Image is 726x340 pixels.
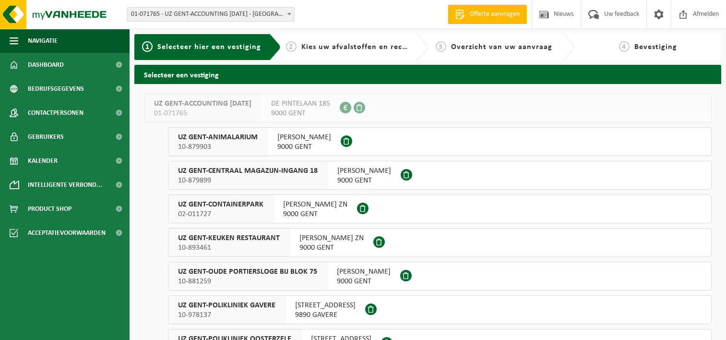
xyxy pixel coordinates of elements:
span: 01-071765 - UZ GENT-ACCOUNTING 0 BC - GENT [127,8,294,21]
span: UZ GENT-CONTAINERPARK [178,200,263,209]
span: 10-879903 [178,142,258,152]
span: Dashboard [28,53,64,77]
span: Product Shop [28,197,71,221]
span: Acceptatievoorwaarden [28,221,106,245]
span: 9000 GENT [277,142,331,152]
span: 9000 GENT [337,176,391,185]
span: UZ GENT-KEUKEN RESTAURANT [178,233,280,243]
span: Overzicht van uw aanvraag [451,43,552,51]
span: 10-893461 [178,243,280,253]
span: 02-011727 [178,209,263,219]
button: UZ GENT-OUDE PORTIERSLOGE BIJ BLOK 75 10-881259 [PERSON_NAME]9000 GENT [168,262,712,291]
h2: Selecteer een vestiging [134,65,721,84]
span: Offerte aanvragen [467,10,522,19]
span: 3 [436,41,446,52]
span: UZ GENT-OUDE PORTIERSLOGE BIJ BLOK 75 [178,267,317,277]
span: [PERSON_NAME] ZN [283,200,347,209]
span: 10-879899 [178,176,318,185]
span: [PERSON_NAME] [337,267,391,277]
span: Kies uw afvalstoffen en recipiënten [301,43,433,51]
a: Offerte aanvragen [448,5,527,24]
span: Gebruikers [28,125,64,149]
span: 01-071765 [154,109,251,118]
span: UZ GENT-ANIMALARIUM [178,133,258,142]
button: UZ GENT-CONTAINERPARK 02-011727 [PERSON_NAME] ZN9000 GENT [168,194,712,223]
button: UZ GENT-KEUKEN RESTAURANT 10-893461 [PERSON_NAME] ZN9000 GENT [168,228,712,257]
span: 01-071765 - UZ GENT-ACCOUNTING 0 BC - GENT [127,7,295,22]
span: 1 [142,41,153,52]
span: Bedrijfsgegevens [28,77,84,101]
span: UZ GENT-ACCOUNTING [DATE] [154,99,251,109]
span: 10-978137 [178,310,275,320]
span: Kalender [28,149,58,173]
span: [STREET_ADDRESS] [295,301,356,310]
span: 9000 GENT [271,109,330,118]
span: 9000 GENT [283,209,347,219]
span: 4 [619,41,630,52]
span: 10-881259 [178,277,317,286]
button: UZ GENT-POLIKLINIEK GAVERE 10-978137 [STREET_ADDRESS]9890 GAVERE [168,295,712,324]
span: 9000 GENT [299,243,364,253]
span: 9000 GENT [337,277,391,286]
span: 2 [286,41,297,52]
span: Bevestiging [634,43,677,51]
span: [PERSON_NAME] [277,133,331,142]
span: UZ GENT-CENTRAAL MAGAZIJN-INGANG 18 [178,166,318,176]
span: Navigatie [28,29,58,53]
span: Intelligente verbond... [28,173,102,197]
span: DE PINTELAAN 185 [271,99,330,109]
button: UZ GENT-CENTRAAL MAGAZIJN-INGANG 18 10-879899 [PERSON_NAME]9000 GENT [168,161,712,190]
span: Selecteer hier een vestiging [157,43,261,51]
span: UZ GENT-POLIKLINIEK GAVERE [178,301,275,310]
span: Contactpersonen [28,101,83,125]
span: [PERSON_NAME] ZN [299,233,364,243]
span: 9890 GAVERE [295,310,356,320]
span: [PERSON_NAME] [337,166,391,176]
button: UZ GENT-ANIMALARIUM 10-879903 [PERSON_NAME]9000 GENT [168,127,712,156]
